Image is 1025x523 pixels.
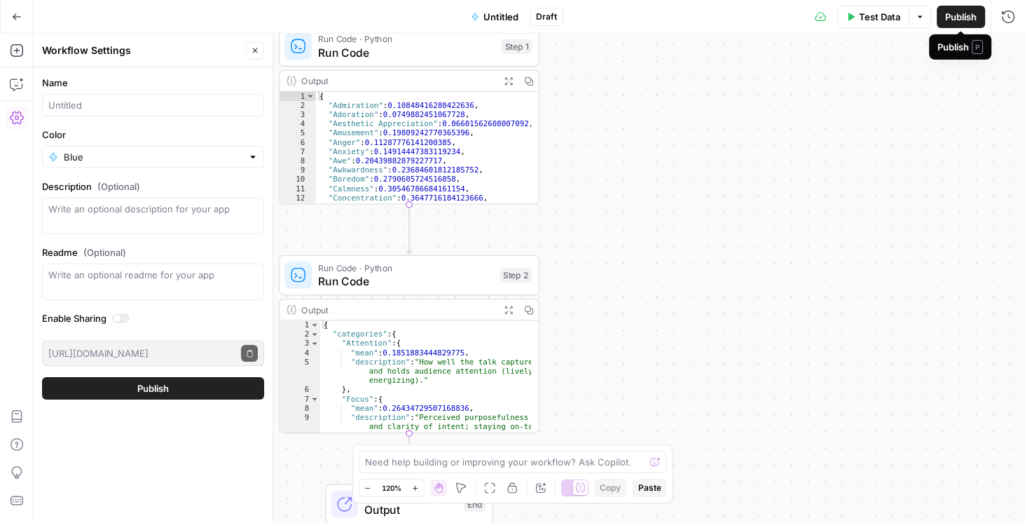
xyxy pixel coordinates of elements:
[382,482,401,494] span: 120%
[859,10,900,24] span: Test Data
[310,395,319,404] span: Toggle code folding, rows 7 through 10
[483,10,518,24] span: Untitled
[280,184,316,193] div: 11
[280,330,320,339] div: 2
[279,255,539,433] div: Run Code · PythonRun CodeStep 2Output{ "categories":{ "Attention":{ "mean":0.1851883444829775, "d...
[42,128,264,142] label: Color
[280,386,320,395] div: 6
[280,348,320,358] div: 4
[318,32,495,46] span: Run Code · Python
[502,39,532,54] div: Step 1
[280,175,316,184] div: 10
[280,404,320,413] div: 8
[310,339,319,348] span: Toggle code folding, rows 3 through 6
[464,496,486,512] div: End
[837,6,909,28] button: Test Data
[280,193,316,203] div: 12
[945,10,977,24] span: Publish
[280,413,320,441] div: 9
[600,482,621,494] span: Copy
[280,101,316,110] div: 2
[301,303,493,316] div: Output
[280,203,316,212] div: 13
[318,273,493,290] span: Run Code
[500,268,532,283] div: Step 2
[42,377,264,400] button: Publish
[937,6,985,28] button: Publish
[310,330,319,339] span: Toggle code folding, rows 2 through 67
[280,129,316,138] div: 5
[42,245,264,259] label: Readme
[280,156,316,165] div: 8
[42,43,242,57] div: Workflow Settings
[280,320,320,330] div: 1
[406,204,411,253] g: Edge from step_1 to step_2
[83,245,126,259] span: (Optional)
[462,6,527,28] button: Untitled
[42,76,264,90] label: Name
[279,26,539,204] div: Run Code · PythonRun CodeStep 1Output{ "Admiration":0.10848416280422636, "Adoration":0.0749882451...
[280,166,316,175] div: 9
[280,138,316,147] div: 6
[318,261,493,274] span: Run Code · Python
[594,479,626,497] button: Copy
[318,44,495,61] span: Run Code
[137,381,169,395] span: Publish
[97,179,140,193] span: (Optional)
[280,395,320,404] div: 7
[280,339,320,348] div: 3
[280,120,316,129] div: 4
[305,92,315,101] span: Toggle code folding, rows 1 through 50
[280,110,316,119] div: 3
[64,150,242,164] input: Blue
[638,482,661,494] span: Paste
[42,311,264,325] label: Enable Sharing
[632,479,666,497] button: Paste
[280,92,316,101] div: 1
[42,179,264,193] label: Description
[48,98,258,112] input: Untitled
[536,11,557,23] span: Draft
[280,147,316,156] div: 7
[364,501,457,518] span: Output
[310,320,319,330] span: Toggle code folding, rows 1 through 119
[301,74,493,88] div: Output
[280,358,320,386] div: 5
